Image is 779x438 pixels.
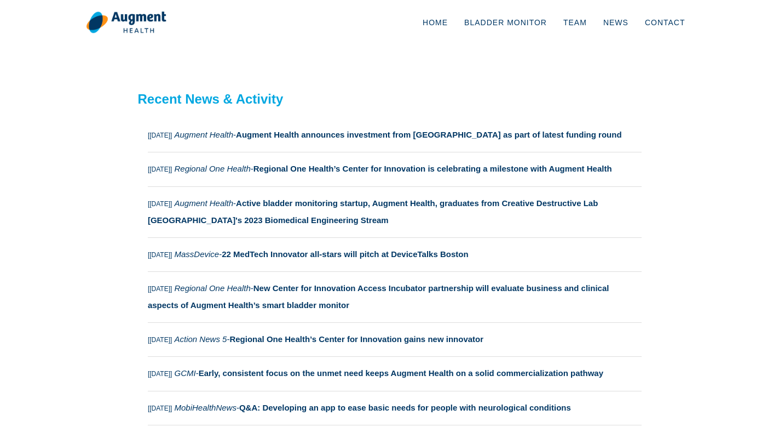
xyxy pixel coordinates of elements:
[175,130,234,139] i: Augment Health
[595,4,637,41] a: News
[236,130,622,139] strong: Augment Health announces investment from [GEOGRAPHIC_DATA] as part of latest funding round
[148,285,172,293] small: [[DATE]]
[253,164,612,173] strong: Regional One Health’s Center for Innovation is celebrating a milestone with Augment Health
[175,198,234,208] i: Augment Health
[175,249,220,259] i: MassDevice
[239,403,571,412] strong: Q&A: Developing an app to ease basic needs for people with neurological conditions
[138,92,642,107] h2: Recent News & Activity
[148,272,642,322] a: [[DATE]] Regional One Health-New Center for Innovation Access Incubator partnership will evaluate...
[86,11,166,34] img: logo
[148,336,172,344] small: [[DATE]]
[148,370,172,378] small: [[DATE]]
[148,152,642,186] a: [[DATE]] Regional One Health-Regional One Health’s Center for Innovation is celebrating a milesto...
[637,4,694,41] a: Contact
[229,334,483,344] strong: Regional One Health’s Center for Innovation gains new innovator
[414,4,456,41] a: Home
[175,334,227,344] i: Action News 5
[175,283,251,293] i: Regional One Health
[148,238,642,271] a: [[DATE]] MassDevice-22 MedTech Innovator all-stars will pitch at DeviceTalks Boston
[148,132,172,139] small: [[DATE]]
[148,391,642,425] a: [[DATE]] MobiHealthNews-Q&A: Developing an app to ease basic needs for people with neurological c...
[148,118,642,152] a: [[DATE]] Augment Health-Augment Health announces investment from [GEOGRAPHIC_DATA] as part of lat...
[222,249,468,259] strong: 22 MedTech Innovator all-stars will pitch at DeviceTalks Boston
[199,368,603,378] strong: Early, consistent focus on the unmet need keeps Augment Health on a solid commercialization pathway
[148,283,609,310] strong: New Center for Innovation Access Incubator partnership will evaluate business and clinical aspect...
[148,187,642,237] a: [[DATE]] Augment Health-Active bladder monitoring startup, Augment Health, graduates from Creativ...
[175,403,236,412] i: MobiHealthNews
[148,251,172,259] small: [[DATE]]
[148,166,172,173] small: [[DATE]]
[148,357,642,390] a: [[DATE]] GCMI-Early, consistent focus on the unmet need keeps Augment Health on a solid commercia...
[175,164,251,173] i: Regional One Health
[148,198,598,225] strong: Active bladder monitoring startup, Augment Health, graduates from Creative Destructive Lab [GEOGR...
[148,200,172,208] small: [[DATE]]
[456,4,555,41] a: Bladder Monitor
[555,4,595,41] a: Team
[148,323,642,356] a: [[DATE]] Action News 5-Regional One Health’s Center for Innovation gains new innovator
[148,405,172,412] small: [[DATE]]
[175,368,196,378] i: GCMI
